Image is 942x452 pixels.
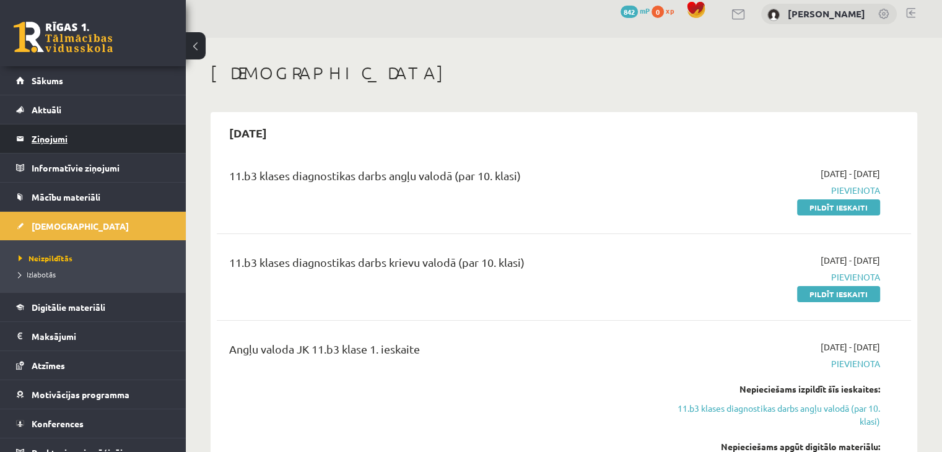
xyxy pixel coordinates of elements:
[32,389,129,400] span: Motivācijas programma
[821,341,880,354] span: [DATE] - [DATE]
[676,383,880,396] div: Nepieciešams izpildīt šīs ieskaites:
[16,95,170,124] a: Aktuāli
[16,322,170,350] a: Maksājumi
[621,6,650,15] a: 842 mP
[32,191,100,202] span: Mācību materiāli
[32,302,105,313] span: Digitālie materiāli
[797,286,880,302] a: Pildīt ieskaiti
[652,6,664,18] span: 0
[666,6,674,15] span: xp
[821,254,880,267] span: [DATE] - [DATE]
[788,7,865,20] a: [PERSON_NAME]
[16,154,170,182] a: Informatīvie ziņojumi
[229,254,657,277] div: 11.b3 klases diagnostikas darbs krievu valodā (par 10. klasi)
[16,409,170,438] a: Konferences
[676,402,880,428] a: 11.b3 klases diagnostikas darbs angļu valodā (par 10. klasi)
[32,418,84,429] span: Konferences
[19,269,173,280] a: Izlabotās
[16,183,170,211] a: Mācību materiāli
[652,6,680,15] a: 0 xp
[32,360,65,371] span: Atzīmes
[16,124,170,153] a: Ziņojumi
[19,253,173,264] a: Neizpildītās
[16,351,170,380] a: Atzīmes
[16,66,170,95] a: Sākums
[32,104,61,115] span: Aktuāli
[797,199,880,215] a: Pildīt ieskaiti
[32,322,170,350] legend: Maksājumi
[19,269,56,279] span: Izlabotās
[676,184,880,197] span: Pievienota
[217,118,279,147] h2: [DATE]
[16,293,170,321] a: Digitālie materiāli
[32,124,170,153] legend: Ziņojumi
[19,253,72,263] span: Neizpildītās
[16,380,170,409] a: Motivācijas programma
[676,357,880,370] span: Pievienota
[229,341,657,363] div: Angļu valoda JK 11.b3 klase 1. ieskaite
[676,271,880,284] span: Pievienota
[821,167,880,180] span: [DATE] - [DATE]
[640,6,650,15] span: mP
[32,75,63,86] span: Sākums
[211,63,917,84] h1: [DEMOGRAPHIC_DATA]
[621,6,638,18] span: 842
[32,154,170,182] legend: Informatīvie ziņojumi
[14,22,113,53] a: Rīgas 1. Tālmācības vidusskola
[16,212,170,240] a: [DEMOGRAPHIC_DATA]
[767,9,780,21] img: Rūta Rutka
[32,220,129,232] span: [DEMOGRAPHIC_DATA]
[229,167,657,190] div: 11.b3 klases diagnostikas darbs angļu valodā (par 10. klasi)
